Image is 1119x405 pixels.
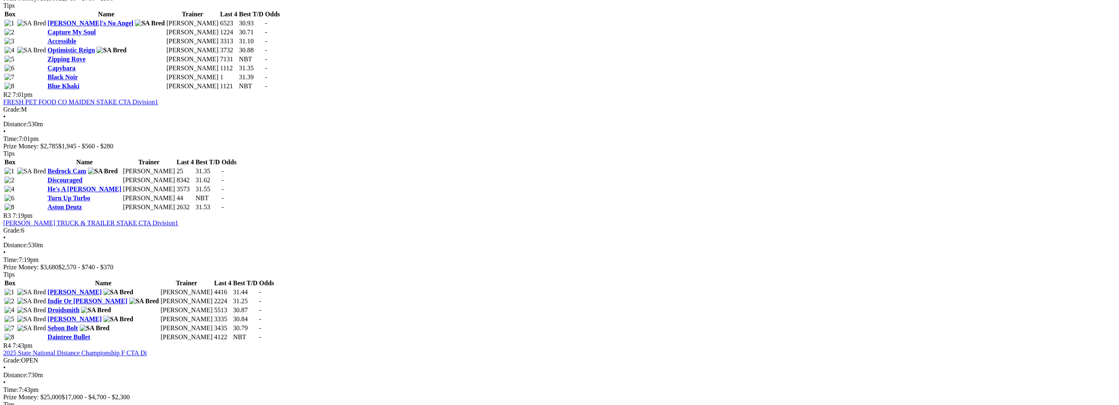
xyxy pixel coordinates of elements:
[160,288,213,296] td: [PERSON_NAME]
[176,158,194,166] th: Last 4
[176,167,194,175] td: 25
[220,46,238,54] td: 3732
[3,106,1116,113] div: M
[4,38,14,45] img: 3
[47,307,79,313] a: Droidsmith
[233,279,258,287] th: Best T/D
[239,64,264,72] td: 31.35
[4,159,16,166] span: Box
[3,106,21,113] span: Grade:
[3,212,11,219] span: R3
[17,307,46,314] img: SA Bred
[135,20,165,27] img: SA Bred
[176,203,194,211] td: 2632
[233,297,258,305] td: 31.25
[96,47,126,54] img: SA Bred
[47,65,75,72] a: Capybara
[3,271,15,278] span: Tips
[265,29,267,36] span: -
[166,37,219,45] td: [PERSON_NAME]
[3,128,6,135] span: •
[259,279,274,287] th: Odds
[220,19,238,27] td: 6523
[3,264,1116,271] div: Prize Money: $3,680
[259,333,261,340] span: -
[17,20,46,27] img: SA Bred
[47,315,101,322] a: [PERSON_NAME]
[47,83,79,90] a: Blue Khaki
[160,324,213,332] td: [PERSON_NAME]
[265,65,267,72] span: -
[259,324,261,331] span: -
[47,186,121,192] a: He's A [PERSON_NAME]
[220,64,238,72] td: 1112
[259,298,261,304] span: -
[103,315,133,323] img: SA Bred
[3,135,1116,143] div: 7:01pm
[3,242,1116,249] div: 530m
[3,249,6,256] span: •
[3,135,19,142] span: Time:
[4,289,14,296] img: 1
[4,65,14,72] img: 6
[3,256,19,263] span: Time:
[195,194,220,202] td: NBT
[222,186,224,192] span: -
[4,298,14,305] img: 2
[3,386,1116,394] div: 7:43pm
[4,315,14,323] img: 5
[265,20,267,27] span: -
[3,371,1116,379] div: 730m
[3,342,11,349] span: R4
[47,289,101,295] a: [PERSON_NAME]
[259,315,261,322] span: -
[3,2,15,9] span: Tips
[17,289,46,296] img: SA Bred
[259,289,261,295] span: -
[47,47,95,54] a: Optimistic Reign
[4,186,14,193] img: 4
[47,10,165,18] th: Name
[17,315,46,323] img: SA Bred
[4,195,14,202] img: 6
[88,168,118,175] img: SA Bred
[4,307,14,314] img: 4
[123,158,175,166] th: Trainer
[176,185,194,193] td: 3573
[13,342,33,349] span: 7:43pm
[4,47,14,54] img: 4
[166,10,219,18] th: Trainer
[195,167,220,175] td: 31.35
[160,315,213,323] td: [PERSON_NAME]
[3,150,15,157] span: Tips
[195,158,220,166] th: Best T/D
[58,264,114,271] span: $2,570 - $740 - $370
[195,176,220,184] td: 31.62
[4,168,14,175] img: 1
[3,121,28,128] span: Distance:
[239,55,264,63] td: NBT
[47,204,82,210] a: Aston Deutz
[233,288,258,296] td: 31.44
[166,19,219,27] td: [PERSON_NAME]
[233,324,258,332] td: 30.79
[4,11,16,18] span: Box
[160,297,213,305] td: [PERSON_NAME]
[166,28,219,36] td: [PERSON_NAME]
[214,279,232,287] th: Last 4
[123,203,175,211] td: [PERSON_NAME]
[233,315,258,323] td: 30.84
[3,219,178,226] a: [PERSON_NAME] TRUCK & TRAILER STAKE CTA Division1
[47,20,133,27] a: [PERSON_NAME]'s No Angel
[265,10,280,18] th: Odds
[239,46,264,54] td: 30.88
[3,242,28,248] span: Distance:
[3,394,1116,401] div: Prize Money: $25,000
[123,194,175,202] td: [PERSON_NAME]
[166,82,219,90] td: [PERSON_NAME]
[129,298,159,305] img: SA Bred
[13,91,33,98] span: 7:01pm
[265,83,267,90] span: -
[220,73,238,81] td: 1
[166,55,219,63] td: [PERSON_NAME]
